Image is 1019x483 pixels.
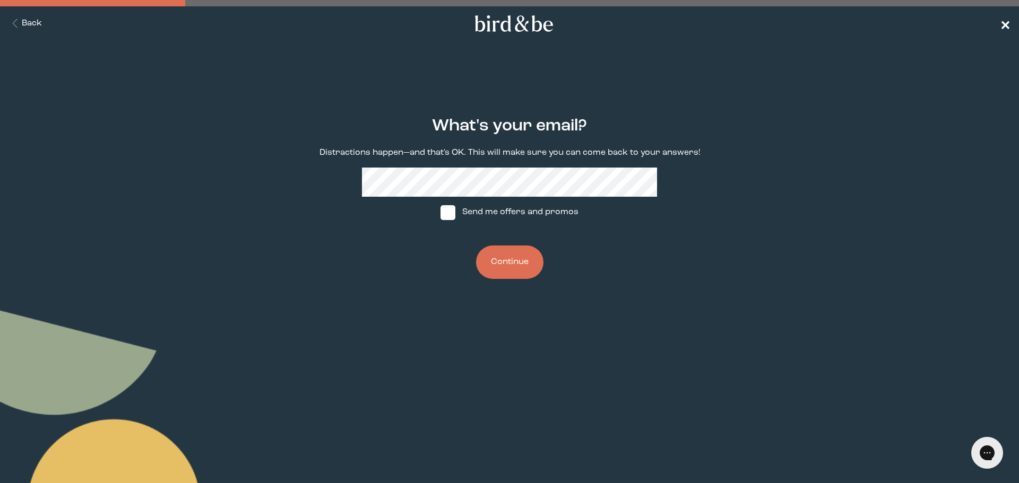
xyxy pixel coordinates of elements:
span: ✕ [1000,17,1011,30]
h2: What's your email? [432,114,587,138]
iframe: Gorgias live chat messenger [966,433,1008,472]
button: Back Button [8,17,42,30]
button: Continue [476,245,543,279]
a: ✕ [1000,14,1011,33]
label: Send me offers and promos [430,197,589,229]
p: Distractions happen—and that's OK. This will make sure you can come back to your answers! [319,147,700,159]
